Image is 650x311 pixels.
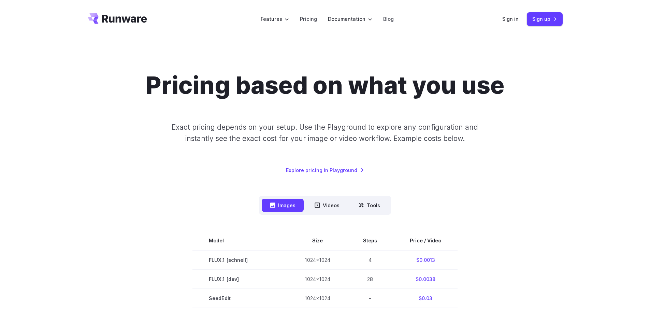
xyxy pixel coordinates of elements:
p: Exact pricing depends on your setup. Use the Playground to explore any configuration and instantl... [159,122,491,144]
td: 28 [347,269,393,288]
td: 1024x1024 [288,250,347,270]
a: Pricing [300,15,317,23]
label: Features [261,15,289,23]
a: Blog [383,15,394,23]
button: Images [262,199,304,212]
label: Documentation [328,15,372,23]
button: Tools [350,199,388,212]
h1: Pricing based on what you use [146,71,504,100]
a: Sign in [502,15,519,23]
td: $0.03 [393,288,458,308]
td: $0.0038 [393,269,458,288]
td: FLUX.1 [schnell] [192,250,288,270]
td: SeedEdit [192,288,288,308]
td: $0.0013 [393,250,458,270]
td: 4 [347,250,393,270]
td: 1024x1024 [288,288,347,308]
th: Steps [347,231,393,250]
td: 1024x1024 [288,269,347,288]
td: FLUX.1 [dev] [192,269,288,288]
th: Model [192,231,288,250]
a: Go to / [88,13,147,24]
a: Sign up [527,12,563,26]
td: - [347,288,393,308]
th: Size [288,231,347,250]
th: Price / Video [393,231,458,250]
button: Videos [306,199,348,212]
a: Explore pricing in Playground [286,166,364,174]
